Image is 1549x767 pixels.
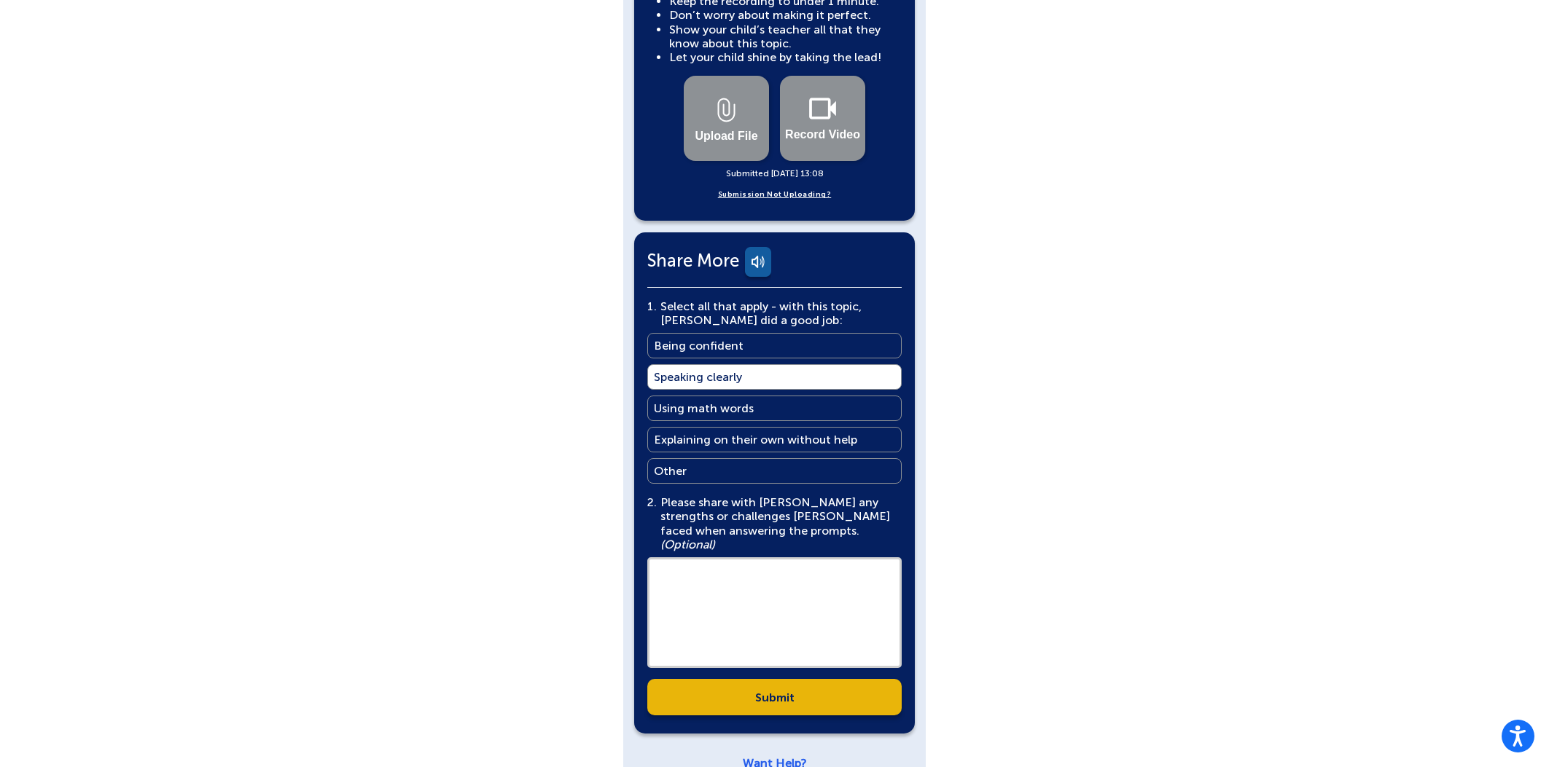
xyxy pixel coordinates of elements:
main: Select all that apply - with this topic, [PERSON_NAME] did a good job: [660,299,898,327]
span: . [654,299,657,313]
main: Using math words [654,401,754,415]
a: Speaking clearly [647,364,902,390]
img: videocam.png [809,98,836,119]
main: Explaining on their own without help [654,433,857,447]
span: Submitted [DATE] 13:08 [726,167,824,181]
span: Upload File [695,130,757,143]
a: Using math words [647,396,902,421]
main: Other [654,464,687,478]
a: Submit [647,679,902,715]
em: (Optional) [660,538,715,551]
li: Show your child’s teacher all that they know about this topic. [669,23,898,50]
span: Share More [647,253,739,267]
main: Speaking clearly [654,370,742,384]
span: 1 [647,299,653,313]
main: Please share with [PERSON_NAME] any strengths or challenges [PERSON_NAME] faced when answering th... [660,495,898,551]
li: Don’t worry about making it perfect. [669,8,898,22]
a: Being confident [647,333,902,358]
a: Other [647,458,902,484]
button: Upload File [684,76,769,161]
span: Record Video [785,128,860,141]
img: attach.png [717,98,736,122]
a: Submission Not Uploading? [718,188,832,202]
main: Being confident [654,339,744,353]
button: Record Video [780,76,865,161]
li: Let your child shine by taking the lead! [669,50,898,64]
a: Explaining on their own without help [647,427,902,452]
span: 2. [647,495,657,509]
